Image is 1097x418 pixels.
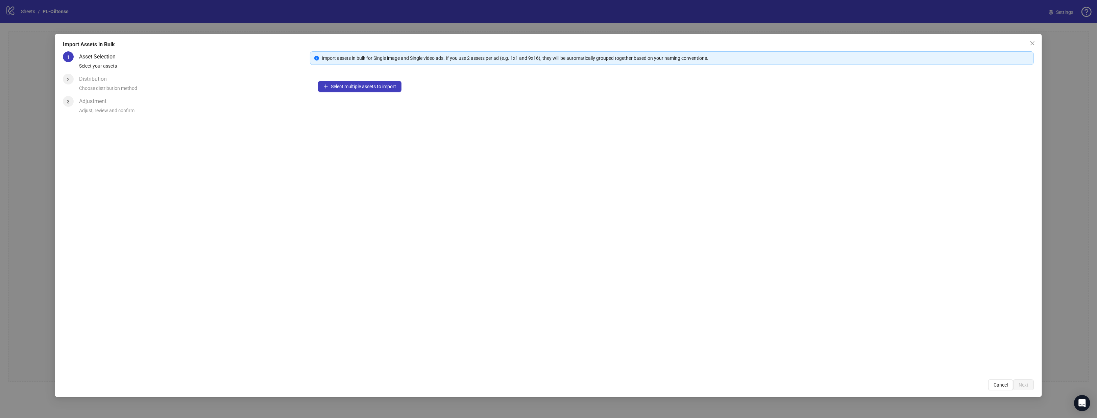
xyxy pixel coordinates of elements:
span: 2 [67,77,70,82]
div: Import assets in bulk for Single image and Single video ads. If you use 2 assets per ad (e.g. 1x1... [322,54,1029,62]
div: Adjustment [79,96,112,107]
span: 1 [67,54,70,60]
div: Import Assets in Bulk [63,41,1034,49]
div: Asset Selection [79,51,121,62]
span: Cancel [994,382,1008,388]
button: Select multiple assets to import [318,81,401,92]
span: 3 [67,99,70,104]
span: close [1030,41,1035,46]
span: Select multiple assets to import [331,84,396,89]
div: Distribution [79,74,112,84]
div: Adjust, review and confirm [79,107,304,118]
span: plus [323,84,328,89]
div: Open Intercom Messenger [1074,395,1090,411]
div: Select your assets [79,62,304,74]
button: Close [1027,38,1038,49]
div: Choose distribution method [79,84,304,96]
span: info-circle [314,56,319,60]
button: Cancel [989,379,1014,390]
button: Next [1014,379,1034,390]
